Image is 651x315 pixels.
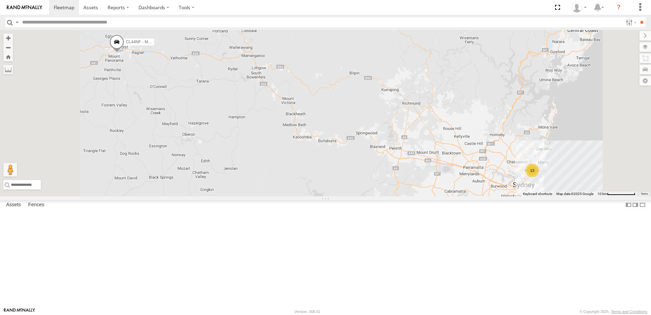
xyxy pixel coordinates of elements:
[556,192,593,196] span: Map data ©2025 Google
[3,200,24,210] label: Assets
[623,17,638,27] label: Search Filter Options
[3,65,13,74] label: Measure
[4,308,35,315] a: Visit our Website
[596,192,637,196] button: Map Scale: 10 km per 79 pixels
[523,192,552,196] button: Keyboard shortcuts
[611,310,647,314] a: Terms and Conditions
[14,17,20,27] label: Search Query
[3,163,17,177] button: Drag Pegman onto the map to open Street View
[598,192,607,196] span: 10 km
[126,40,160,45] span: CL44NF - Mazda 2
[7,5,42,10] img: rand-logo.svg
[641,193,648,195] a: Terms (opens in new tab)
[625,200,632,210] label: Dock Summary Table to the Left
[3,52,13,61] button: Zoom Home
[639,76,651,86] label: Map Settings
[25,200,48,210] label: Fences
[569,2,589,13] div: Finn Arendt
[639,200,646,210] label: Hide Summary Table
[579,310,647,314] div: © Copyright 2025 -
[295,310,320,314] div: Version: 308.01
[3,43,13,52] button: Zoom out
[632,200,639,210] label: Dock Summary Table to the Right
[613,2,624,13] i: ?
[3,33,13,43] button: Zoom in
[525,164,539,177] div: 13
